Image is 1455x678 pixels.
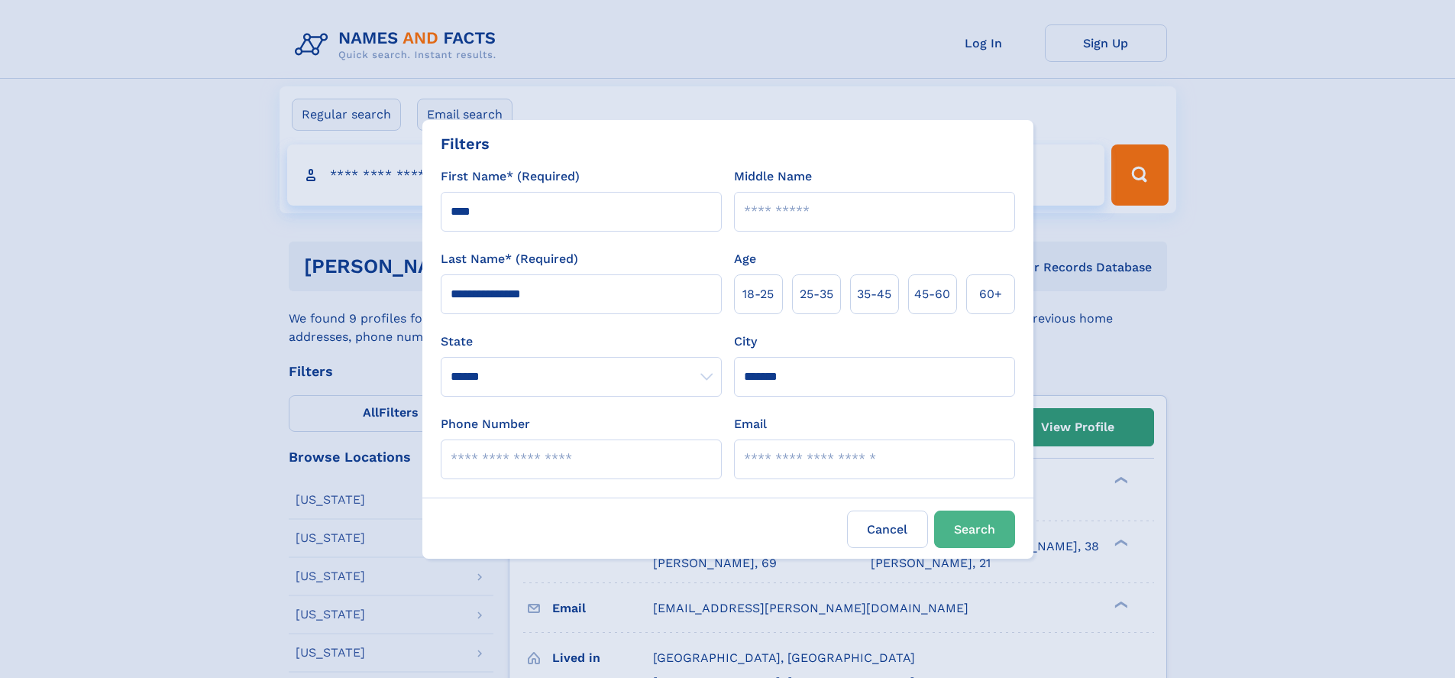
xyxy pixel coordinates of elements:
label: City [734,333,757,351]
label: Age [734,250,756,268]
span: 18‑25 [742,285,774,303]
label: First Name* (Required) [441,167,580,186]
label: Last Name* (Required) [441,250,578,268]
label: Phone Number [441,415,530,433]
div: Filters [441,132,490,155]
label: State [441,333,722,351]
span: 45‑60 [914,285,950,303]
label: Email [734,415,767,433]
span: 60+ [979,285,1002,303]
label: Cancel [847,511,928,548]
label: Middle Name [734,167,812,186]
button: Search [934,511,1015,548]
span: 35‑45 [857,285,891,303]
span: 25‑35 [800,285,833,303]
